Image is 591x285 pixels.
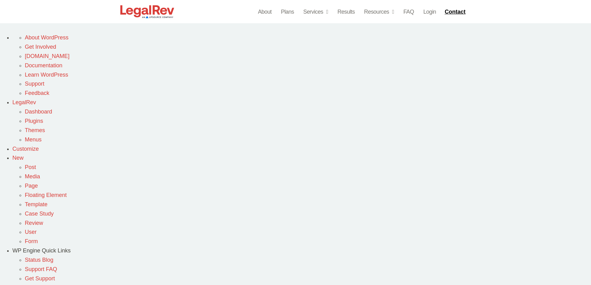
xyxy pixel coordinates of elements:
[25,257,53,263] a: Status Blog
[12,99,36,105] a: LegalRev
[12,163,591,246] ul: New
[25,34,69,41] a: About WordPress
[442,7,469,17] a: Contact
[25,275,55,282] a: Get Support
[423,7,436,16] a: Login
[12,246,591,256] div: WP Engine Quick Links
[25,90,49,96] a: Feedback
[303,7,328,16] a: Services
[25,220,43,226] a: Review
[12,33,591,52] ul: About WordPress
[25,44,56,50] a: Get Involved
[12,107,591,126] ul: LegalRev
[258,7,271,16] a: About
[338,7,355,16] a: Results
[258,7,436,16] nav: Menu
[25,211,54,217] a: Case Study
[25,127,45,133] a: Themes
[25,238,38,244] a: Form
[403,7,414,16] a: FAQ
[25,266,57,272] a: Support FAQ
[25,72,68,78] a: Learn WordPress
[25,183,38,189] a: Page
[12,146,39,152] a: Customize
[12,52,591,98] ul: About WordPress
[25,136,42,143] a: Menus
[25,173,40,180] a: Media
[281,7,294,16] a: Plans
[25,201,47,207] a: Template
[25,118,43,124] a: Plugins
[25,109,52,115] a: Dashboard
[364,7,394,16] a: Resources
[25,164,36,170] a: Post
[25,229,37,235] a: User
[12,126,591,145] ul: LegalRev
[25,53,69,59] a: [DOMAIN_NAME]
[25,81,44,87] a: Support
[12,155,24,161] span: New
[25,62,62,69] a: Documentation
[25,192,67,198] a: Floating Element
[445,9,465,15] span: Contact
